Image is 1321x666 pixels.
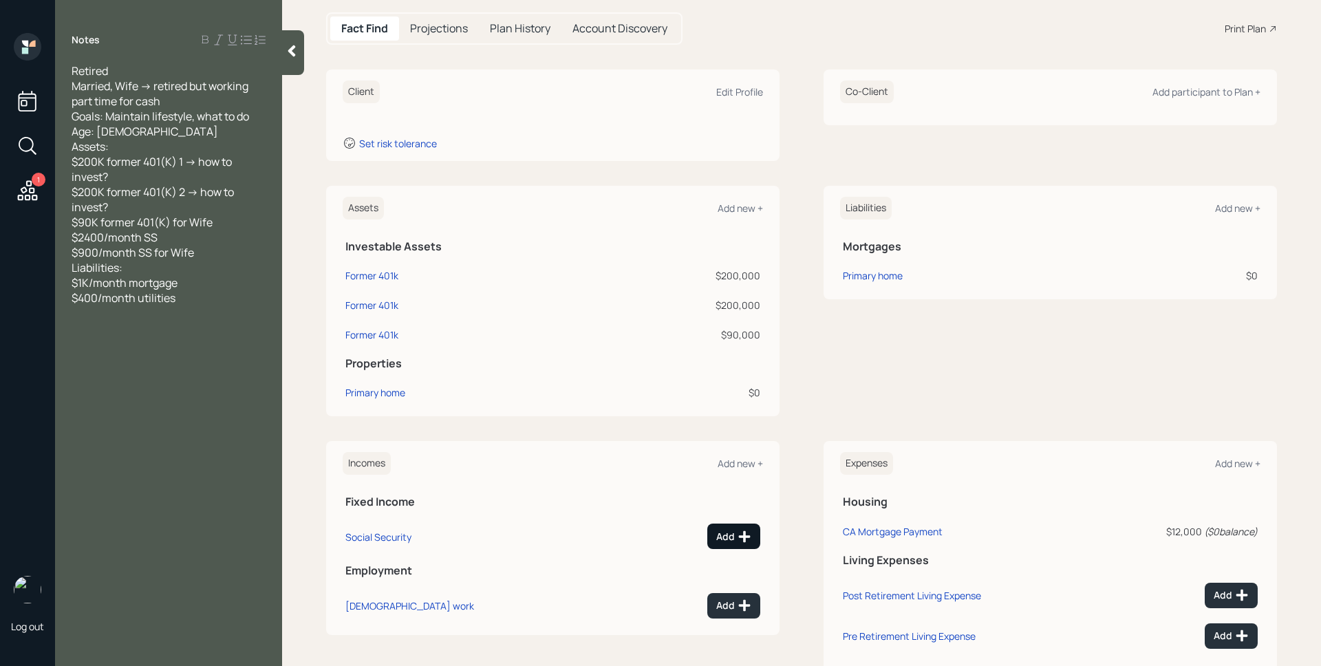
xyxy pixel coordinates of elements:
[345,530,411,544] div: Social Security
[345,357,760,370] h5: Properties
[843,630,976,643] div: Pre Retirement Living Expense
[840,197,892,219] h6: Liabilities
[11,620,44,633] div: Log out
[707,524,760,549] button: Add
[490,22,550,35] h5: Plan History
[572,22,667,35] h5: Account Discovery
[1100,524,1258,539] div: $12,000
[345,298,398,312] div: Former 401k
[32,173,45,186] div: 1
[410,22,468,35] h5: Projections
[345,327,398,342] div: Former 401k
[1225,21,1266,36] div: Print Plan
[72,33,100,47] label: Notes
[583,327,761,342] div: $90,000
[1214,588,1249,602] div: Add
[843,240,1258,253] h5: Mortgages
[583,268,761,283] div: $200,000
[843,525,943,538] div: CA Mortgage Payment
[1214,629,1249,643] div: Add
[1204,525,1258,538] i: ( $0 balance)
[840,80,894,103] h6: Co-Client
[843,268,903,283] div: Primary home
[707,593,760,619] button: Add
[343,197,384,219] h6: Assets
[1205,583,1258,608] button: Add
[359,137,437,150] div: Set risk tolerance
[843,589,981,602] div: Post Retirement Living Expense
[345,564,760,577] h5: Employment
[840,452,893,475] h6: Expenses
[14,576,41,603] img: james-distasi-headshot.png
[345,268,398,283] div: Former 401k
[718,457,763,470] div: Add new +
[72,63,250,305] span: Retired Married, Wife -> retired but working part time for cash Goals: Maintain lifestyle, what t...
[843,495,1258,508] h5: Housing
[341,22,388,35] h5: Fact Find
[716,85,763,98] div: Edit Profile
[1152,85,1260,98] div: Add participant to Plan +
[716,530,751,544] div: Add
[343,452,391,475] h6: Incomes
[1215,457,1260,470] div: Add new +
[1205,623,1258,649] button: Add
[1176,268,1258,283] div: $0
[716,599,751,612] div: Add
[843,554,1258,567] h5: Living Expenses
[345,495,760,508] h5: Fixed Income
[583,385,761,400] div: $0
[1215,202,1260,215] div: Add new +
[718,202,763,215] div: Add new +
[583,298,761,312] div: $200,000
[345,240,760,253] h5: Investable Assets
[345,599,474,612] div: [DEMOGRAPHIC_DATA] work
[345,385,405,400] div: Primary home
[343,80,380,103] h6: Client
